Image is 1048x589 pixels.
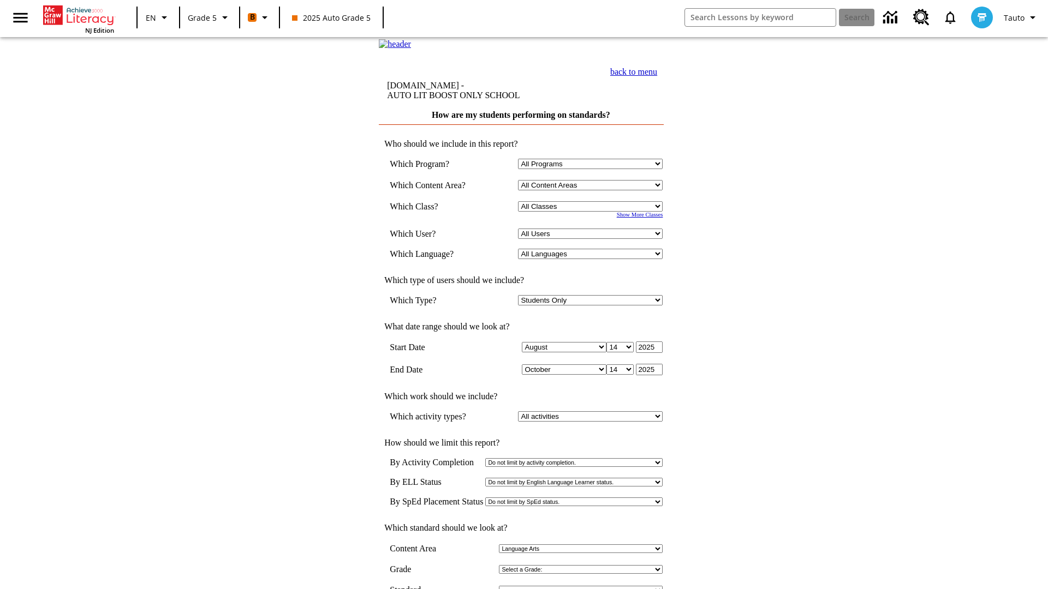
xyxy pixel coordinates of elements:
td: Which Language? [390,249,481,259]
input: search field [685,9,836,26]
span: EN [146,12,156,23]
nobr: Which Content Area? [390,181,466,190]
div: Home [43,3,114,34]
td: Which Type? [390,295,481,305]
a: How are my students performing on standards? [432,110,610,119]
a: Data Center [877,3,907,33]
span: Grade 5 [188,12,217,23]
span: B [250,10,255,24]
img: header [379,39,411,49]
td: By ELL Status [390,477,483,487]
td: Which User? [390,229,481,239]
img: avatar image [971,7,993,28]
td: End Date [390,364,481,375]
span: Tauto [1004,12,1025,23]
td: By Activity Completion [390,458,483,467]
td: Grade [390,564,421,574]
button: Select a new avatar [964,3,999,32]
button: Grade: Grade 5, Select a grade [183,8,236,27]
td: Content Area [390,544,450,554]
td: Which type of users should we include? [379,275,663,285]
td: [DOMAIN_NAME] - [387,81,554,100]
td: By SpEd Placement Status [390,497,483,507]
td: Which Program? [390,159,481,169]
a: Resource Center, Will open in new tab [907,3,936,32]
a: back to menu [610,67,657,76]
td: Who should we include in this report? [379,139,663,149]
button: Language: EN, Select a language [141,8,176,27]
button: Profile/Settings [999,8,1044,27]
span: 2025 Auto Grade 5 [292,12,371,23]
td: Start Date [390,341,481,353]
span: NJ Edition [85,26,114,34]
a: Notifications [936,3,964,32]
button: Open side menu [4,2,37,34]
button: Boost Class color is orange. Change class color [243,8,276,27]
td: How should we limit this report? [379,438,663,448]
a: Show More Classes [617,212,663,218]
td: Which standard should we look at? [379,523,663,533]
td: Which activity types? [390,411,481,422]
td: What date range should we look at? [379,322,663,332]
td: Which work should we include? [379,392,663,401]
nobr: AUTO LIT BOOST ONLY SCHOOL [387,91,520,100]
td: Which Class? [390,201,481,212]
